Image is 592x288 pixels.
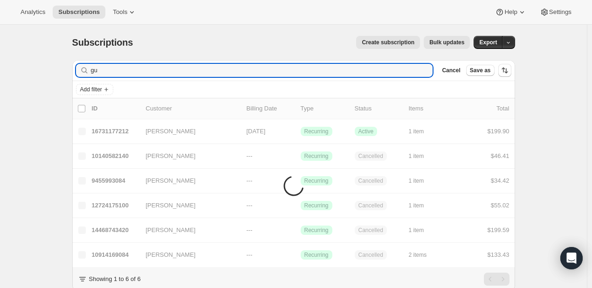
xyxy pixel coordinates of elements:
span: Add filter [80,86,102,93]
button: Save as [466,65,495,76]
span: Tools [113,8,127,16]
span: Subscriptions [58,8,100,16]
span: Settings [549,8,571,16]
p: Showing 1 to 6 of 6 [89,274,141,284]
span: Subscriptions [72,37,133,48]
span: Cancel [442,67,460,74]
input: Filter subscribers [91,64,433,77]
span: Export [479,39,497,46]
button: Analytics [15,6,51,19]
span: Save as [470,67,491,74]
button: Help [489,6,532,19]
button: Create subscription [356,36,420,49]
button: Subscriptions [53,6,105,19]
nav: Pagination [484,273,509,286]
button: Settings [534,6,577,19]
button: Cancel [438,65,464,76]
button: Sort the results [498,64,511,77]
button: Tools [107,6,142,19]
span: Bulk updates [429,39,464,46]
button: Export [474,36,503,49]
button: Add filter [76,84,113,95]
div: Open Intercom Messenger [560,247,583,269]
button: Bulk updates [424,36,470,49]
span: Create subscription [362,39,414,46]
span: Help [504,8,517,16]
span: Analytics [21,8,45,16]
